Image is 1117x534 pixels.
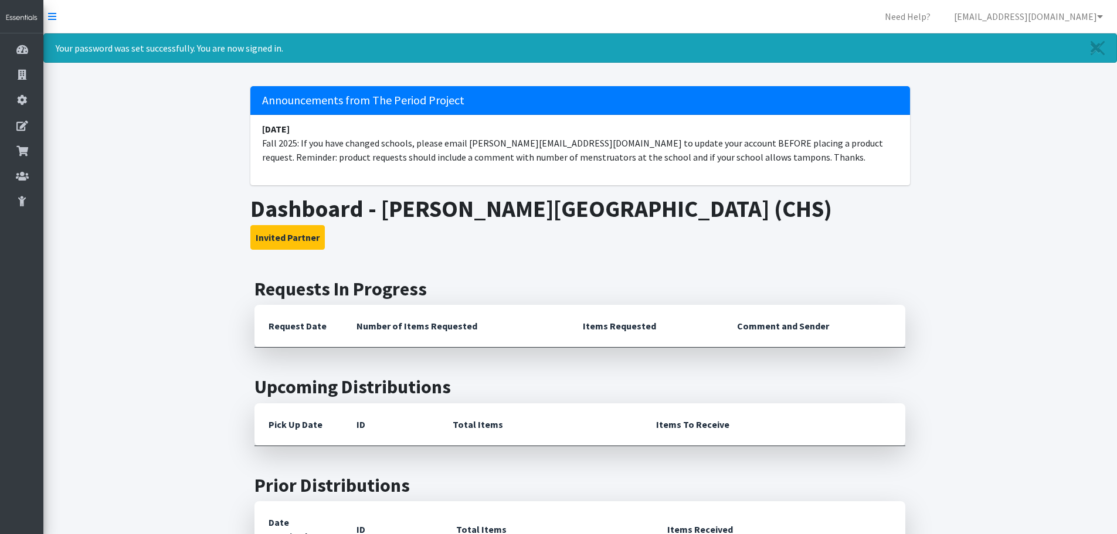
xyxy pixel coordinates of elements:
a: Need Help? [875,5,940,28]
h1: Dashboard - [PERSON_NAME][GEOGRAPHIC_DATA] (CHS) [250,195,910,223]
th: Number of Items Requested [342,305,569,348]
th: Request Date [254,305,342,348]
th: Comment and Sender [723,305,905,348]
h5: Announcements from The Period Project [250,86,910,115]
li: Fall 2025: If you have changed schools, please email [PERSON_NAME][EMAIL_ADDRESS][DOMAIN_NAME] to... [250,115,910,171]
th: ID [342,403,438,446]
div: Your password was set successfully. You are now signed in. [43,33,1117,63]
a: Close [1079,34,1116,62]
img: HumanEssentials [5,13,39,23]
button: Invited Partner [250,225,325,250]
a: [EMAIL_ADDRESS][DOMAIN_NAME] [945,5,1112,28]
strong: [DATE] [262,123,290,135]
h2: Requests In Progress [254,278,905,300]
th: Total Items [439,403,643,446]
h2: Upcoming Distributions [254,376,905,398]
th: Items To Receive [642,403,905,446]
th: Items Requested [569,305,723,348]
h2: Prior Distributions [254,474,905,496]
th: Pick Up Date [254,403,342,446]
